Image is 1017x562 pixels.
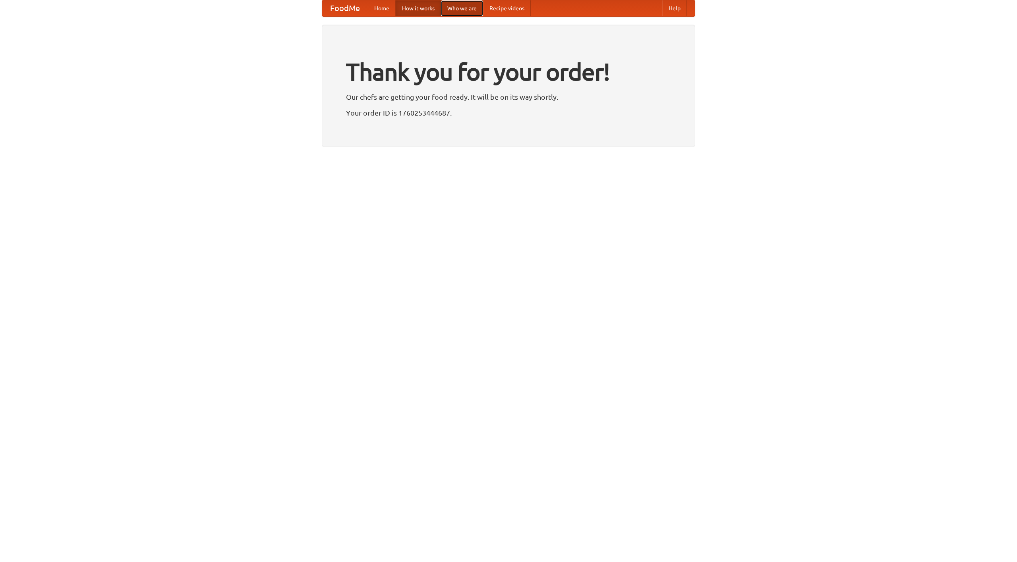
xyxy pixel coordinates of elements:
[346,53,671,91] h1: Thank you for your order!
[441,0,483,16] a: Who we are
[346,107,671,119] p: Your order ID is 1760253444687.
[483,0,531,16] a: Recipe videos
[662,0,687,16] a: Help
[368,0,396,16] a: Home
[346,91,671,103] p: Our chefs are getting your food ready. It will be on its way shortly.
[322,0,368,16] a: FoodMe
[396,0,441,16] a: How it works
